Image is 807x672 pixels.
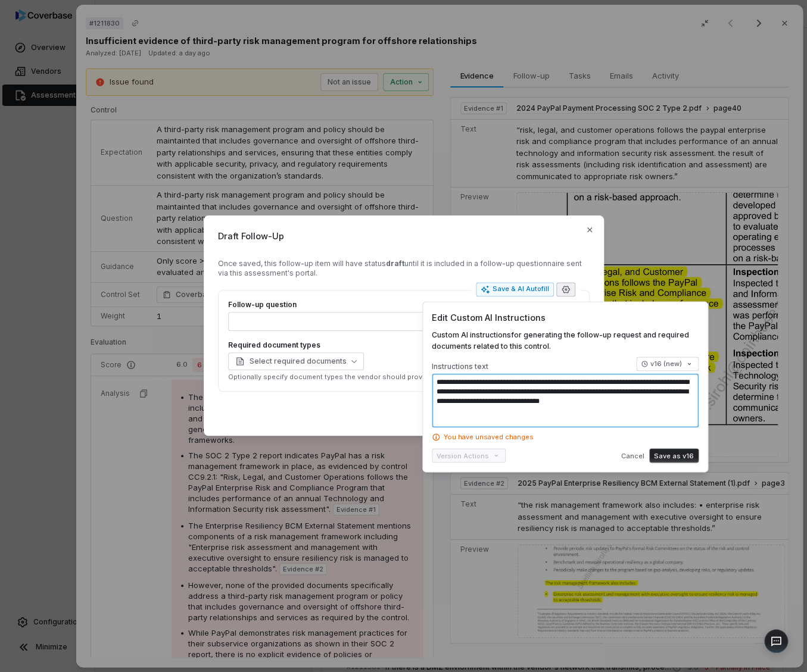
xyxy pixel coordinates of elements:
[228,373,579,382] p: Optionally specify document types the vendor should provide with their response
[432,312,546,322] span: Edit Custom AI Instructions
[235,357,347,366] span: Select required documents
[432,361,488,371] span: Instructions text
[650,359,682,368] span: v16 (new)
[218,230,590,242] span: Draft Follow-Up
[618,445,648,467] button: Cancel
[228,300,579,310] label: Follow-up question
[228,340,579,350] label: Required document types
[432,330,689,351] label: Custom AI instructions for generating the follow-up request and required documents related to thi...
[444,433,534,442] span: You have unsaved changes
[481,285,549,294] div: Save & AI Autofill
[476,282,554,296] button: Save & AI Autofill
[386,259,404,268] strong: draft
[218,259,590,278] div: Once saved, this follow-up item will have status until it is included in a follow-up questionnair...
[636,357,699,371] button: v16 (new)
[649,449,699,463] button: Save as v16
